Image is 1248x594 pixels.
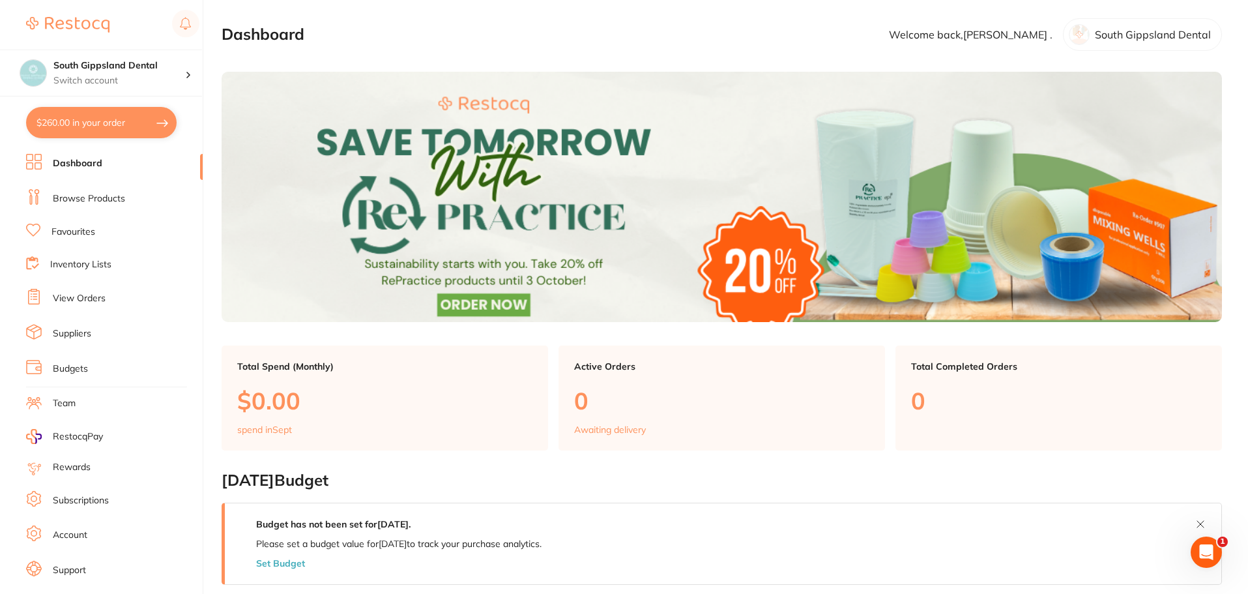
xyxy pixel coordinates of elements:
[256,539,542,549] p: Please set a budget value for [DATE] to track your purchase analytics.
[26,17,109,33] img: Restocq Logo
[53,397,76,410] a: Team
[53,74,185,87] p: Switch account
[222,346,548,451] a: Total Spend (Monthly)$0.00spend inSept
[1217,537,1228,547] span: 1
[222,471,1222,490] h2: [DATE] Budget
[53,494,109,507] a: Subscriptions
[20,60,46,86] img: South Gippsland Dental
[574,424,646,435] p: Awaiting delivery
[237,387,532,414] p: $0.00
[256,558,305,569] button: Set Budget
[911,361,1206,372] p: Total Completed Orders
[911,387,1206,414] p: 0
[53,59,185,72] h4: South Gippsland Dental
[559,346,885,451] a: Active Orders0Awaiting delivery
[53,292,106,305] a: View Orders
[53,327,91,340] a: Suppliers
[53,529,87,542] a: Account
[26,10,109,40] a: Restocq Logo
[222,72,1222,322] img: Dashboard
[26,429,103,444] a: RestocqPay
[1191,537,1222,568] iframe: Intercom live chat
[574,361,869,372] p: Active Orders
[26,107,177,138] button: $260.00 in your order
[26,429,42,444] img: RestocqPay
[222,25,304,44] h2: Dashboard
[237,424,292,435] p: spend in Sept
[256,518,411,530] strong: Budget has not been set for [DATE] .
[53,363,88,376] a: Budgets
[889,29,1052,40] p: Welcome back, [PERSON_NAME] .
[1095,29,1211,40] p: South Gippsland Dental
[53,461,91,474] a: Rewards
[50,258,111,271] a: Inventory Lists
[51,226,95,239] a: Favourites
[574,387,869,414] p: 0
[895,346,1222,451] a: Total Completed Orders0
[53,157,102,170] a: Dashboard
[53,564,86,577] a: Support
[53,192,125,205] a: Browse Products
[237,361,532,372] p: Total Spend (Monthly)
[53,430,103,443] span: RestocqPay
